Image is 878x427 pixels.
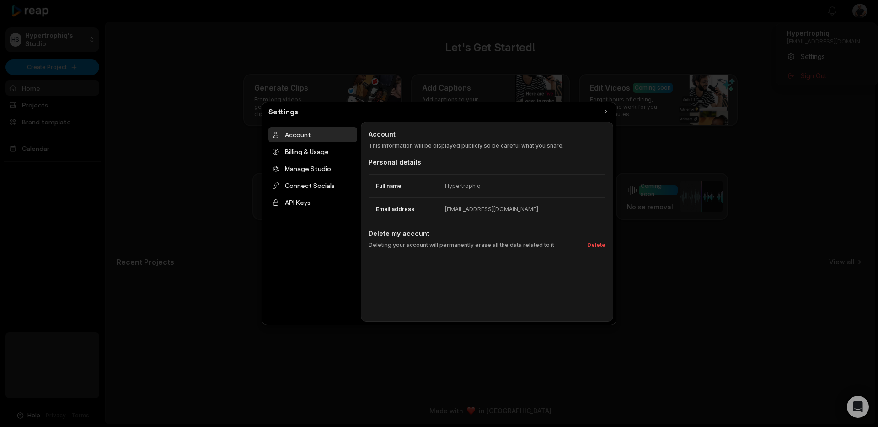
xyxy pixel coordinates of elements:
[268,195,357,210] div: API Keys
[369,157,605,167] div: Personal details
[369,129,605,139] h2: Account
[445,182,481,190] div: Hypertrophiq
[369,182,445,190] dt: Full name
[268,127,357,142] div: Account
[445,205,538,213] div: [EMAIL_ADDRESS][DOMAIN_NAME]
[369,205,445,213] dt: Email address
[584,241,605,249] button: Delete
[369,229,605,238] h2: Delete my account
[268,144,357,159] div: Billing & Usage
[369,241,554,249] p: Deleting your account will permanently erase all the data related to it
[268,161,357,176] div: Manage Studio
[265,106,302,117] h2: Settings
[369,142,605,150] p: This information will be displayed publicly so be careful what you share.
[268,178,357,193] div: Connect Socials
